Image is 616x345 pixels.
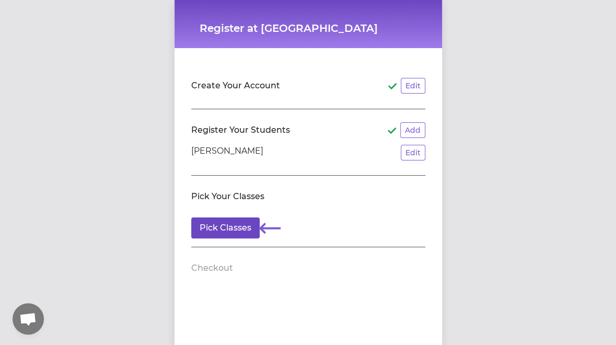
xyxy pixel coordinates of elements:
button: Edit [401,145,425,160]
h2: Create Your Account [191,79,280,92]
h2: Checkout [191,262,233,274]
h2: Pick Your Classes [191,190,264,203]
h2: Register Your Students [191,124,290,136]
button: Edit [401,78,425,94]
button: Add [400,122,425,138]
a: Open chat [13,303,44,335]
p: [PERSON_NAME] [191,145,263,160]
h1: Register at [GEOGRAPHIC_DATA] [200,21,417,36]
button: Pick Classes [191,217,260,238]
